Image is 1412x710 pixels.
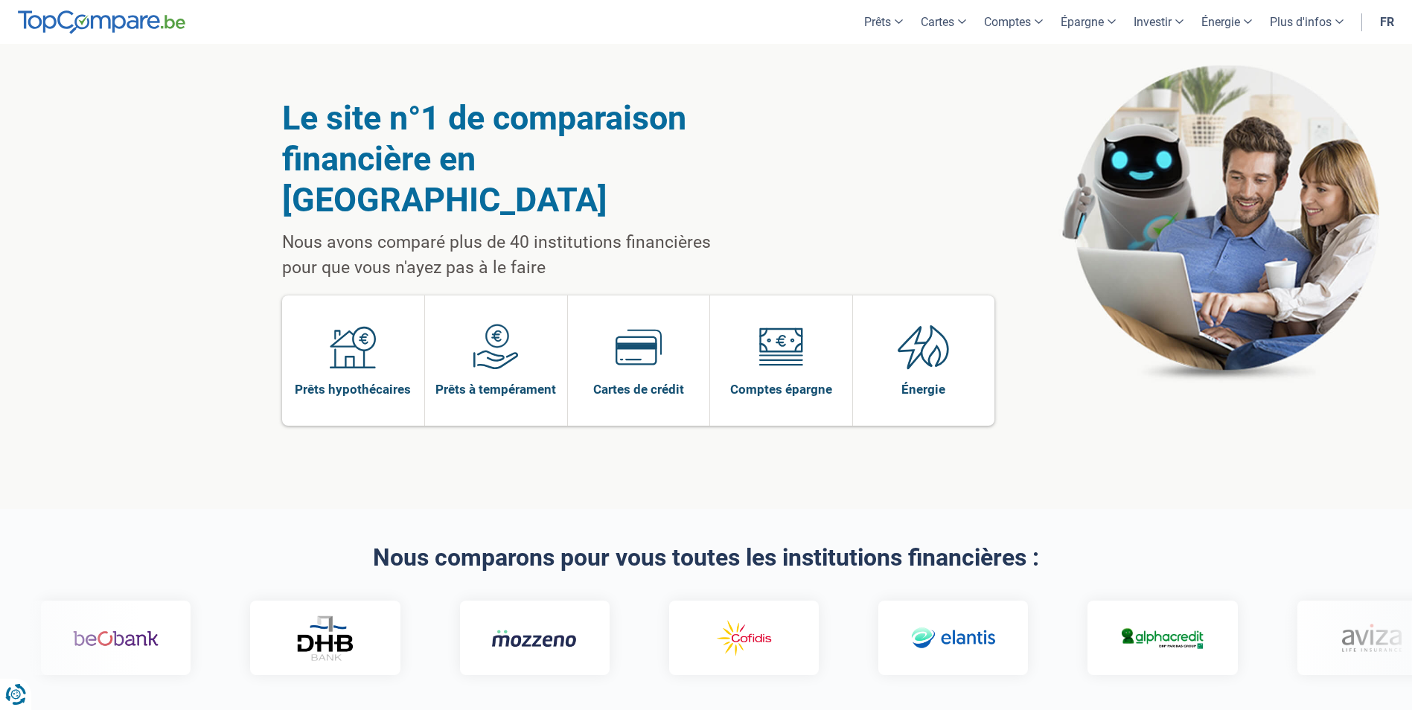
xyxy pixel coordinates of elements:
span: Prêts à tempérament [435,381,556,397]
span: Comptes épargne [730,381,832,397]
a: Cartes de crédit Cartes de crédit [568,295,710,426]
img: Elantis [910,617,996,660]
span: Cartes de crédit [593,381,684,397]
img: Prêts à tempérament [473,324,519,370]
a: Prêts hypothécaires Prêts hypothécaires [282,295,425,426]
img: Comptes épargne [758,324,804,370]
img: Cartes de crédit [616,324,662,370]
p: Nous avons comparé plus de 40 institutions financières pour que vous n'ayez pas à le faire [282,230,749,281]
h2: Nous comparons pour vous toutes les institutions financières : [282,545,1131,571]
img: TopCompare [18,10,185,34]
a: Énergie Énergie [853,295,995,426]
h1: Le site n°1 de comparaison financière en [GEOGRAPHIC_DATA] [282,97,749,220]
img: DHB Bank [296,615,355,661]
img: Alphacredit [1119,625,1205,651]
span: Énergie [901,381,945,397]
a: Prêts à tempérament Prêts à tempérament [425,295,567,426]
a: Comptes épargne Comptes épargne [710,295,852,426]
img: Mozzeno [492,629,578,647]
span: Prêts hypothécaires [295,381,411,397]
img: Cofidis [701,617,787,660]
img: Prêts hypothécaires [330,324,376,370]
img: Énergie [898,324,950,370]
